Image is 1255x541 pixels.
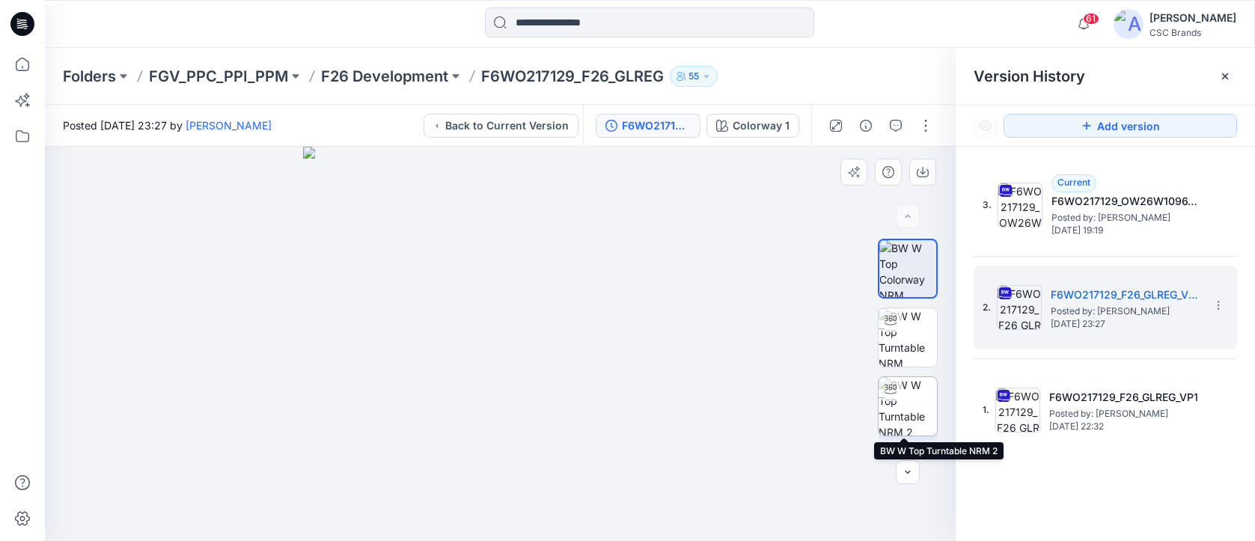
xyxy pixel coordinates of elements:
[481,66,664,87] p: F6WO217129_F26_GLREG
[1051,286,1200,304] h5: F6WO217129_F26_GLREG_VP2
[670,66,718,87] button: 55
[596,114,700,138] button: F6WO217129_F26_GLREG_VP2
[424,114,578,138] button: Back to Current Version
[998,183,1042,227] img: F6WO217129_OW26W1096_F26_GLREG_VFA
[879,377,937,435] img: BW W Top Turntable NRM 2
[983,403,989,417] span: 1.
[1051,304,1200,319] span: Posted by: Anna Moon
[733,117,790,134] div: Colorway 1
[321,66,448,87] a: F26 Development
[1083,13,1099,25] span: 61
[1049,421,1199,432] span: [DATE] 22:32
[983,198,992,212] span: 3.
[1051,319,1200,329] span: [DATE] 23:27
[63,117,272,133] span: Posted [DATE] 23:27 by
[706,114,799,138] button: Colorway 1
[1004,114,1237,138] button: Add version
[1057,177,1090,188] span: Current
[688,68,699,85] p: 55
[879,240,936,297] img: BW W Top Colorway NRM
[995,388,1040,433] img: F6WO217129_F26_GLREG_VP1
[854,114,878,138] button: Details
[974,114,998,138] button: Show Hidden Versions
[879,308,937,367] img: BW W Top Turntable NRM
[1051,225,1201,236] span: [DATE] 19:19
[1149,9,1236,27] div: [PERSON_NAME]
[303,147,697,541] img: eyJhbGciOiJIUzI1NiIsImtpZCI6IjAiLCJzbHQiOiJzZXMiLCJ0eXAiOiJKV1QifQ.eyJkYXRhIjp7InR5cGUiOiJzdG9yYW...
[186,119,272,132] a: [PERSON_NAME]
[149,66,288,87] a: FGV_PPC_PPI_PPM
[1049,406,1199,421] span: Posted by: Anna Moon
[1049,388,1199,406] h5: F6WO217129_F26_GLREG_VP1
[974,67,1085,85] span: Version History
[1219,70,1231,82] button: Close
[622,117,691,134] div: F6WO217129_F26_GLREG_VP2
[983,301,991,314] span: 2.
[63,66,116,87] a: Folders
[997,285,1042,330] img: F6WO217129_F26_GLREG_VP2
[1051,192,1201,210] h5: F6WO217129_OW26W1096_F26_GLREG_VFA
[1051,210,1201,225] span: Posted by: Anna Moon
[1114,9,1143,39] img: avatar
[1149,27,1236,38] div: CSC Brands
